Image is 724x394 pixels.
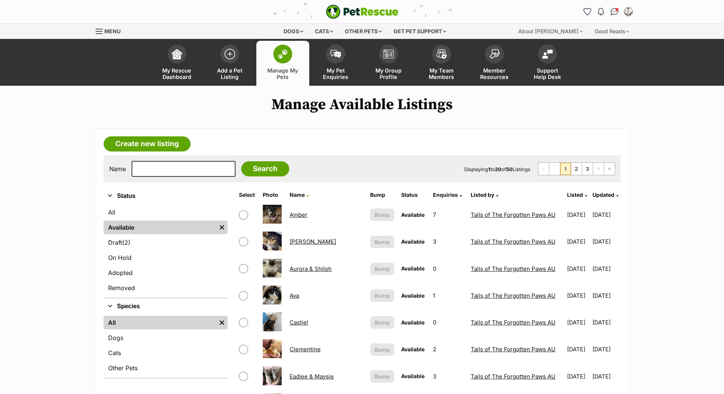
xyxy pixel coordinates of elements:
[290,265,332,272] a: Aurora & Shiloh
[549,163,560,175] span: Previous page
[256,41,309,86] a: Manage My Pets
[592,192,614,198] span: Updated
[564,202,592,228] td: [DATE]
[326,5,398,19] img: logo-e224e6f780fb5917bec1dbf3a21bbac754714ae5b6737aabdf751b685950b380.svg
[172,49,182,59] img: dashboard-icon-eb2f2d2d3e046f16d808141f083e7271f6b2e854fb5c12c21221c1fb7104beca.svg
[598,8,604,15] img: notifications-46538b983faf8c2785f20acdc204bb7945ddae34d4c08c2a6579f10ce5e182be.svg
[471,292,555,299] a: Tails of The Forgotten Paws AU
[471,238,555,245] a: Tails of The Forgotten Paws AU
[104,314,228,378] div: Species
[401,346,425,352] span: Available
[506,166,513,172] strong: 50
[564,229,592,255] td: [DATE]
[471,265,555,272] a: Tails of The Forgotten Paws AU
[150,41,203,86] a: My Rescue Dashboard
[290,346,321,353] a: Clementine
[581,6,634,18] ul: Account quick links
[266,67,300,80] span: Manage My Pets
[592,229,620,255] td: [DATE]
[104,236,228,249] a: Draft
[401,373,425,379] span: Available
[425,67,459,80] span: My Team Members
[468,41,521,86] a: Member Resources
[625,8,632,15] img: Tails of The Forgotten Paws AU profile pic
[367,189,397,201] th: Bump
[122,238,130,247] span: (2)
[109,165,126,172] label: Name
[489,49,500,59] img: member-resources-icon-8e73f808a243e03378d46382f2149f9095a855e16c252ad45f914b54edf8863c.svg
[213,67,247,80] span: Add a Pet Listing
[104,136,191,151] a: Create new listing
[592,283,620,309] td: [DATE]
[290,192,309,198] a: Name
[375,372,390,380] span: Bump
[542,49,553,59] img: help-desk-icon-fdf02630f3aa405de69fd3d07c3f3aa587a6932b1a1747fa1d2bba05be0121f9.svg
[430,229,467,255] td: 3
[370,316,394,329] button: Bump
[370,263,394,275] button: Bump
[604,163,615,175] a: Last page
[370,236,394,248] button: Bump
[104,251,228,264] a: On Hold
[567,192,583,198] span: Listed
[538,162,615,175] nav: Pagination
[592,336,620,362] td: [DATE]
[203,41,256,86] a: Add a Pet Listing
[290,319,308,326] a: Castiel
[370,209,394,221] button: Bump
[513,24,588,39] div: About [PERSON_NAME]
[370,370,394,383] button: Bump
[375,292,390,300] span: Bump
[290,211,307,218] a: Amber
[278,24,309,39] div: Dogs
[622,6,634,18] button: My account
[160,67,194,80] span: My Rescue Dashboard
[260,189,286,201] th: Photo
[593,163,604,175] a: Next page
[401,212,425,218] span: Available
[290,292,299,299] a: Ava
[433,192,458,198] span: translation missing: en.admin.listings.index.attributes.enquiries
[290,373,334,380] a: Eadiee & Maysie
[104,266,228,280] a: Adopted
[375,211,390,219] span: Bump
[592,256,620,282] td: [DATE]
[401,265,425,272] span: Available
[375,318,390,326] span: Bump
[290,192,305,198] span: Name
[309,41,362,86] a: My Pet Enquiries
[471,346,555,353] a: Tails of The Forgotten Paws AU
[398,189,429,201] th: Status
[592,363,620,389] td: [DATE]
[471,211,555,218] a: Tails of The Forgotten Paws AU
[278,49,288,59] img: manage-my-pets-icon-02211641906a0b7f246fdf0571729dbe1e7629f14944591b6c1af311fb30b64b.svg
[589,24,634,39] div: Good Reads
[375,238,390,246] span: Bump
[319,67,353,80] span: My Pet Enquiries
[477,67,512,80] span: Member Resources
[383,49,394,59] img: group-profile-icon-3fa3cf56718a62981997c0bc7e787c4b2cf8bcc04b72c1350f741eb67cf2f40e.svg
[564,256,592,282] td: [DATE]
[430,363,467,389] td: 3
[401,292,425,299] span: Available
[564,336,592,362] td: [DATE]
[104,346,228,360] a: Cats
[488,166,490,172] strong: 1
[567,192,587,198] a: Listed
[521,41,574,86] a: Support Help Desk
[326,5,398,19] a: PetRescue
[609,6,621,18] a: Conversations
[290,238,336,245] a: [PERSON_NAME]
[104,316,216,329] a: All
[375,346,390,354] span: Bump
[592,309,620,335] td: [DATE]
[104,191,228,201] button: Status
[104,301,228,311] button: Species
[430,256,467,282] td: 0
[430,336,467,362] td: 2
[388,24,451,39] div: Get pet support
[225,49,235,59] img: add-pet-listing-icon-0afa8454b4691262ce3f59096e99ab1cd57d4a30225e0717b998d2c9b9846f56.svg
[375,265,390,273] span: Bump
[104,205,228,219] a: All
[104,28,121,34] span: Menu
